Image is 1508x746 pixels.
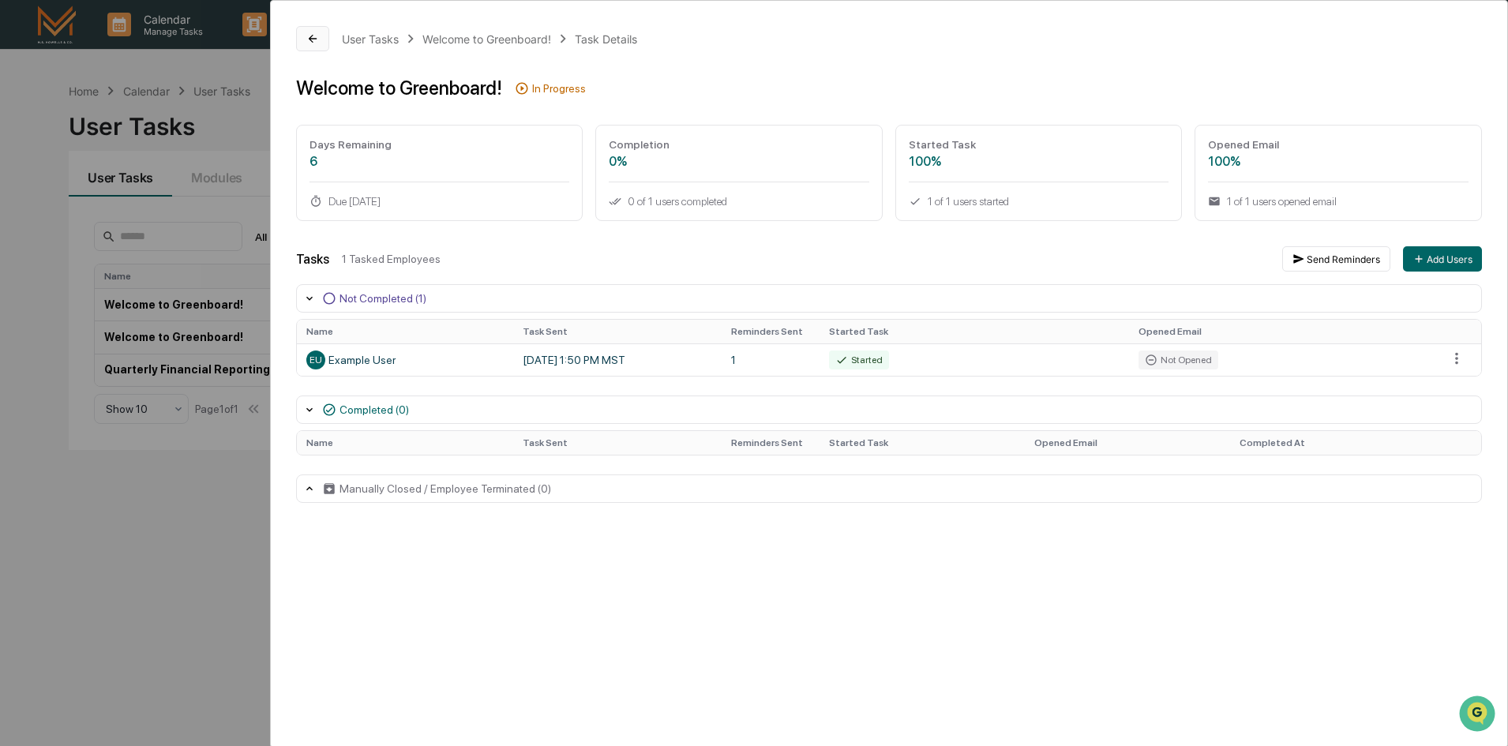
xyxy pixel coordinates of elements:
div: User Tasks [342,32,399,46]
div: 1 Tasked Employees [342,253,1270,265]
div: Days Remaining [309,138,570,151]
div: Tasks [296,252,329,267]
button: Send Reminders [1282,246,1390,272]
div: Started Task [909,138,1169,151]
td: [DATE] 1:50 PM MST [513,343,722,376]
span: Attestations [130,199,196,215]
div: Started [829,351,889,369]
div: 0 of 1 users completed [609,195,869,208]
span: Preclearance [32,199,102,215]
td: 1 [722,343,820,376]
div: Due [DATE] [309,195,570,208]
th: Reminders Sent [722,431,820,455]
div: Opened Email [1208,138,1469,151]
div: Welcome to Greenboard! [422,32,551,46]
span: EU [309,354,322,366]
th: Name [297,431,513,455]
a: 🔎Data Lookup [9,223,106,251]
div: 100% [1208,154,1469,169]
div: We're available if you need us! [54,137,200,149]
div: 6 [309,154,570,169]
div: Start new chat [54,121,259,137]
div: 0% [609,154,869,169]
th: Opened Email [1025,431,1230,455]
div: 🔎 [16,231,28,243]
div: Manually Closed / Employee Terminated (0) [339,482,551,495]
th: Opened Email [1129,320,1439,343]
div: Task Details [575,32,637,46]
th: Started Task [820,431,1025,455]
div: 100% [909,154,1169,169]
th: Name [297,320,513,343]
th: Started Task [820,320,1129,343]
div: 🖐️ [16,201,28,213]
div: Welcome to Greenboard! [296,77,502,99]
div: Completed (0) [339,403,409,416]
button: Start new chat [268,126,287,144]
button: Add Users [1403,246,1482,272]
th: Task Sent [513,431,722,455]
th: Reminders Sent [722,320,820,343]
div: In Progress [532,82,586,95]
div: Not Completed (1) [339,292,426,305]
img: 1746055101610-c473b297-6a78-478c-a979-82029cc54cd1 [16,121,44,149]
a: 🗄️Attestations [108,193,202,221]
div: Not Opened [1139,351,1218,369]
span: Pylon [157,268,191,279]
th: Task Sent [513,320,722,343]
span: Data Lookup [32,229,99,245]
th: Completed At [1230,431,1439,455]
div: 🗄️ [114,201,127,213]
p: How can we help? [16,33,287,58]
div: Example User [306,351,504,369]
a: 🖐️Preclearance [9,193,108,221]
div: 1 of 1 users opened email [1208,195,1469,208]
div: 1 of 1 users started [909,195,1169,208]
iframe: Open customer support [1457,694,1500,737]
div: Completion [609,138,869,151]
a: Powered byPylon [111,267,191,279]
